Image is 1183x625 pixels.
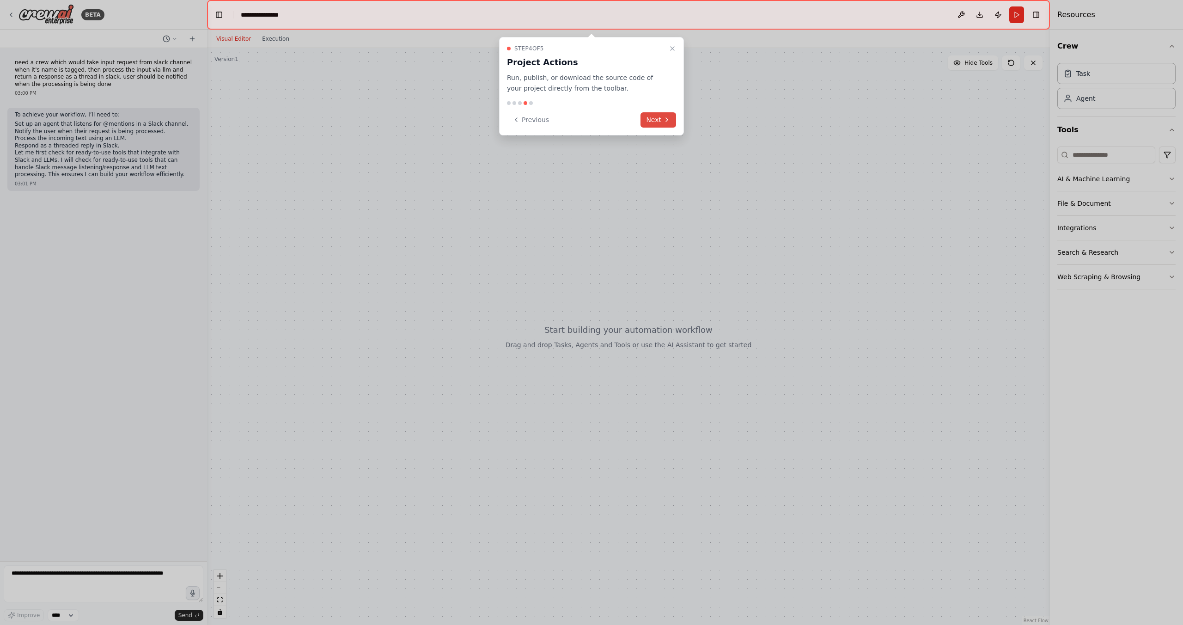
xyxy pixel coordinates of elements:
[507,73,665,94] p: Run, publish, or download the source code of your project directly from the toolbar.
[640,112,676,128] button: Next
[507,56,665,69] h3: Project Actions
[514,45,544,52] span: Step 4 of 5
[507,112,555,128] button: Previous
[667,43,678,54] button: Close walkthrough
[213,8,226,21] button: Hide left sidebar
